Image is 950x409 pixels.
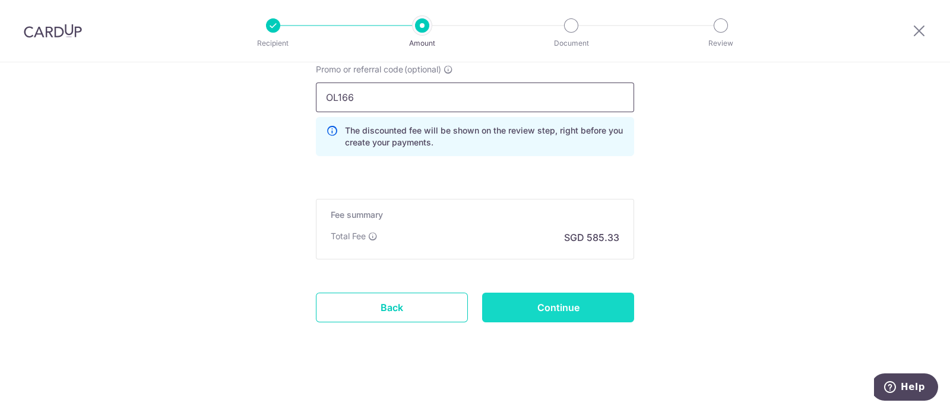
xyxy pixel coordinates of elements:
span: (optional) [404,64,441,75]
p: Document [527,37,615,49]
input: Continue [482,293,634,322]
p: SGD 585.33 [564,230,619,245]
h5: Fee summary [331,209,619,221]
p: Total Fee [331,230,366,242]
p: Recipient [229,37,317,49]
img: CardUp [24,24,82,38]
a: Back [316,293,468,322]
p: Amount [378,37,466,49]
p: Review [677,37,765,49]
span: Promo or referral code [316,64,403,75]
p: The discounted fee will be shown on the review step, right before you create your payments. [345,125,624,148]
iframe: Opens a widget where you can find more information [874,373,938,403]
